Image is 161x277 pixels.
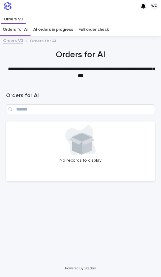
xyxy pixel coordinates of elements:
a: Orders for AI [3,23,28,36]
h1: Orders for AI [6,92,155,100]
a: Orders V3 [1,12,26,23]
input: Search [6,104,155,114]
a: AI orders in progress [33,23,73,36]
p: No records to display [10,158,151,163]
img: stacker-logo-s-only.png [4,2,12,10]
a: Full order check [78,23,109,36]
div: WG [151,2,158,10]
a: Orders V3 [3,37,23,44]
a: Powered By Stacker [65,266,96,270]
p: Orders V3 [4,12,23,22]
p: Orders for AI [30,37,56,44]
h1: Orders for AI [6,49,155,61]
